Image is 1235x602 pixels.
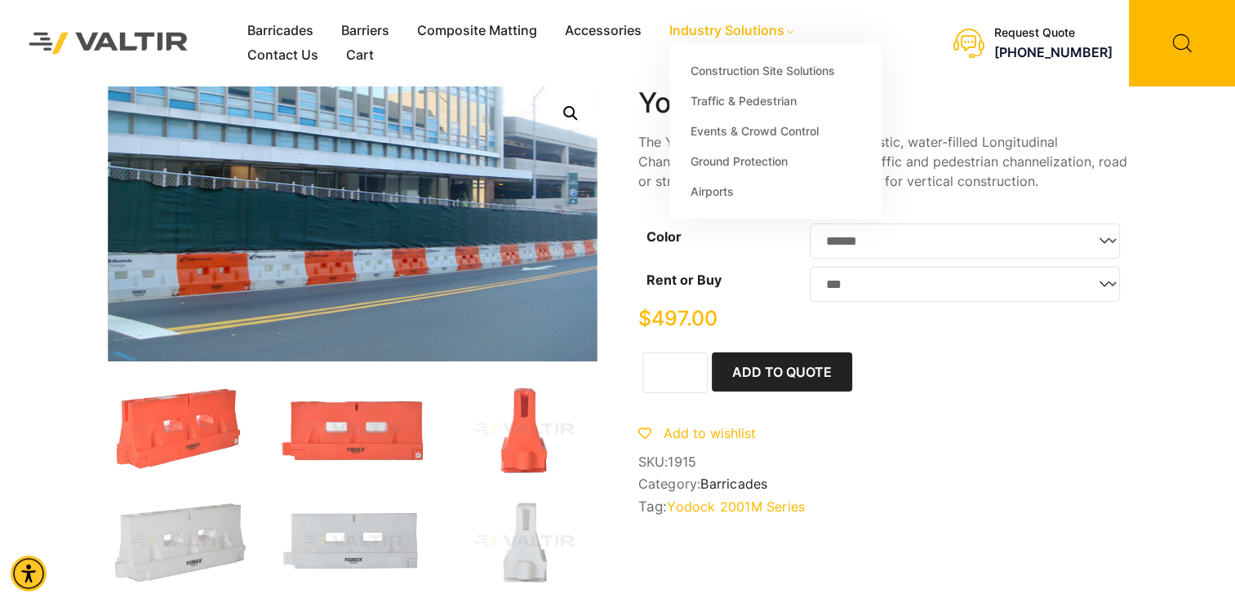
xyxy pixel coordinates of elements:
a: Events & Crowd Control [669,116,882,146]
input: Product quantity [642,352,708,393]
img: A white plastic device with two rectangular openings and a logo, likely a component or accessory ... [279,498,426,587]
a: Composite Matting [403,19,551,43]
img: Valtir Rentals [12,15,205,70]
label: Rent or Buy [646,272,722,288]
a: Barricades [700,476,767,492]
a: Cart [332,43,388,68]
a: Construction Site Solutions [669,55,882,86]
bdi: 497.00 [638,306,717,330]
img: A white plastic component with a vertical design, featuring a slot at the top and a cylindrical p... [451,498,598,587]
a: Contact Us [233,43,332,68]
img: An orange traffic barrier with reflective white panels and the brand name "YODOCK" printed on it. [279,386,426,474]
span: $ [638,306,651,330]
div: Request Quote [994,26,1113,40]
a: Barriers [327,19,403,43]
a: Industry Solutions [655,19,810,43]
a: call (888) 496-3625 [994,44,1113,60]
a: Traffic & Pedestrian [669,86,882,116]
a: Ground Protection [669,146,882,176]
img: 2001M_Org_3Q.jpg [108,386,255,474]
span: Add to wishlist [664,425,756,441]
a: Barricades [233,19,327,43]
a: Add to wishlist [638,425,756,441]
span: Category: [638,476,1128,492]
a: Airports [669,176,882,206]
a: Accessories [551,19,655,43]
label: Color [646,228,682,245]
p: The Yodock® 2001M Barricade is a plastic, water-filled Longitudinal Channelizing Device (LCD) use... [638,132,1128,191]
span: Tag: [638,498,1128,515]
button: Add to Quote [712,352,852,392]
span: SKU: [638,454,1128,470]
img: A white plastic dock component with openings, labeled "YODOCK," designed for modular assembly or ... [108,498,255,587]
h1: Yodock® 2001M [638,86,1128,120]
div: Accessibility Menu [11,556,47,591]
img: An orange plastic object with a triangular shape, featuring a slot at the top and a circular base. [451,386,598,474]
a: Yodock 2001M Series [667,498,805,515]
span: 1915 [668,454,696,470]
a: Open this option [556,99,585,128]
